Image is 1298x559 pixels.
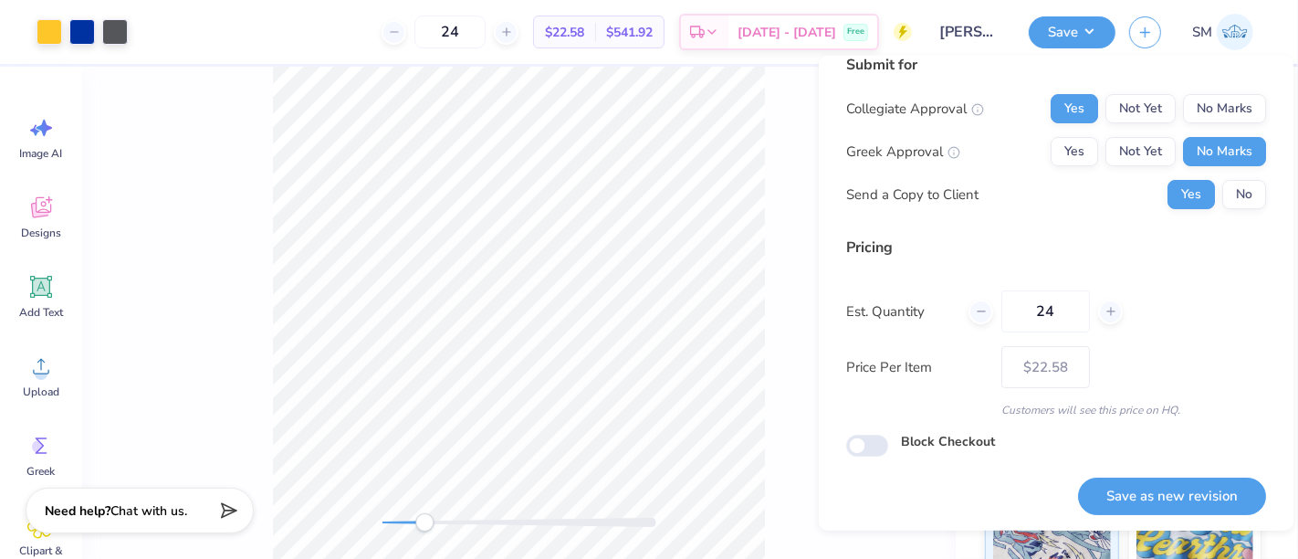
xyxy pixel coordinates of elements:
button: No [1222,180,1266,209]
a: SM [1184,14,1261,50]
span: Free [847,26,864,38]
button: Yes [1051,94,1098,123]
button: No Marks [1183,137,1266,166]
img: Shruthi Mohan [1217,14,1253,50]
button: Yes [1051,137,1098,166]
label: Est. Quantity [846,301,955,322]
span: Designs [21,226,61,240]
input: – – [1001,290,1090,332]
div: Customers will see this price on HQ. [846,402,1266,418]
label: Block Checkout [901,432,995,451]
span: [DATE] - [DATE] [738,23,836,42]
span: Add Text [19,305,63,320]
button: No Marks [1183,94,1266,123]
span: $22.58 [545,23,584,42]
span: Chat with us. [110,502,187,520]
input: – – [414,16,486,48]
div: Greek Approval [846,141,960,162]
div: Accessibility label [415,513,434,532]
button: Not Yet [1105,137,1176,166]
div: Collegiate Approval [846,98,984,118]
span: SM [1192,22,1212,43]
div: Send a Copy to Client [846,184,979,205]
button: Not Yet [1105,94,1176,123]
button: Save as new revision [1078,478,1266,515]
div: Pricing [846,237,1266,258]
input: Untitled Design [926,14,1015,50]
span: Image AI [20,146,63,161]
span: Greek [27,464,56,479]
span: Upload [23,385,59,399]
div: Submit for [846,54,1266,76]
span: $541.92 [606,23,653,42]
strong: Need help? [45,502,110,520]
button: Yes [1167,180,1215,209]
button: Save [1029,16,1115,48]
label: Price Per Item [846,356,988,377]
